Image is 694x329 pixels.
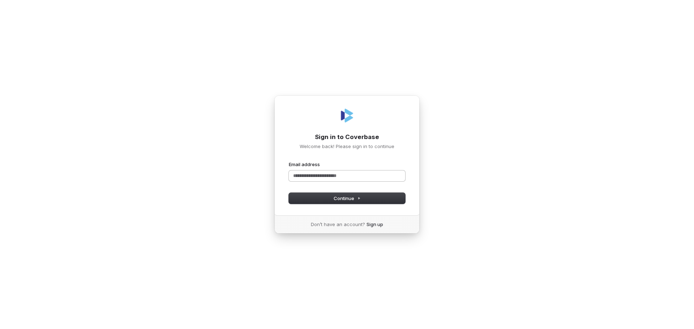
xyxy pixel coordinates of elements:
[289,193,405,204] button: Continue
[289,143,405,150] p: Welcome back! Please sign in to continue
[289,133,405,142] h1: Sign in to Coverbase
[334,195,361,202] span: Continue
[338,107,356,124] img: Coverbase
[367,221,383,228] a: Sign up
[311,221,365,228] span: Don’t have an account?
[289,161,320,168] label: Email address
